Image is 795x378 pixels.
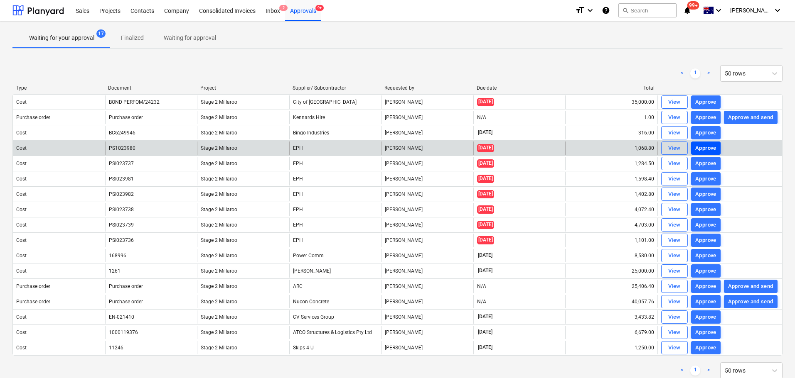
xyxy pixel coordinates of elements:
[477,144,494,152] span: [DATE]
[121,34,144,42] p: Finalized
[668,128,681,138] div: View
[109,314,134,320] div: EN-021410
[695,312,716,322] div: Approve
[661,95,688,109] button: View
[585,5,595,15] i: keyboard_arrow_down
[691,234,721,247] button: Approve
[691,264,721,278] button: Approve
[477,190,494,198] span: [DATE]
[16,161,27,166] div: Cost
[618,3,677,17] button: Search
[691,111,721,124] button: Approve
[668,174,681,184] div: View
[201,253,237,259] span: Stage 2 Millaroo
[668,113,681,122] div: View
[201,145,237,151] span: Stage 2 Millaroo
[695,328,716,337] div: Approve
[661,234,688,247] button: View
[565,280,657,293] div: 25,406.40
[381,126,473,139] div: [PERSON_NAME]
[691,203,721,216] button: Approve
[289,218,382,232] div: EPH
[668,220,681,230] div: View
[565,95,657,109] div: 35,000.00
[724,280,778,293] button: Approve and send
[695,128,716,138] div: Approve
[691,295,721,308] button: Approve
[16,145,27,151] div: Cost
[289,203,382,216] div: EPH
[381,264,473,278] div: [PERSON_NAME]
[575,5,585,15] i: format_size
[691,310,721,324] button: Approve
[695,343,716,353] div: Approve
[477,205,494,213] span: [DATE]
[691,141,721,155] button: Approve
[477,159,494,167] span: [DATE]
[477,267,493,274] span: [DATE]
[477,236,494,244] span: [DATE]
[289,234,382,247] div: EPH
[668,266,681,276] div: View
[728,297,773,307] div: Approve and send
[661,264,688,278] button: View
[109,222,134,228] div: PSI023739
[381,95,473,109] div: [PERSON_NAME]
[690,68,700,78] a: Page 1 is your current page
[201,130,237,136] span: Stage 2 Millaroo
[16,130,27,136] div: Cost
[691,280,721,293] button: Approve
[109,299,143,305] div: Purchase order
[773,5,783,15] i: keyboard_arrow_down
[668,159,681,168] div: View
[381,280,473,293] div: [PERSON_NAME]
[565,157,657,170] div: 1,284.50
[668,312,681,322] div: View
[381,249,473,262] div: [PERSON_NAME]
[201,115,237,120] span: Stage 2 Millaroo
[16,191,27,197] div: Cost
[201,329,237,335] span: Stage 2 Millaroo
[728,282,773,291] div: Approve and send
[730,7,772,14] span: [PERSON_NAME]
[289,141,382,155] div: EPH
[683,5,692,15] i: notifications
[565,203,657,216] div: 4,072.40
[16,345,27,351] div: Cost
[565,172,657,185] div: 1,598.40
[668,98,681,107] div: View
[381,295,473,308] div: [PERSON_NAME]
[108,85,194,91] div: Document
[164,34,216,42] p: Waiting for approval
[289,172,382,185] div: EPH
[109,99,160,105] div: BOND PERFOM/24232
[691,157,721,170] button: Approve
[687,1,699,10] span: 99+
[200,85,286,91] div: Project
[704,366,714,376] a: Next page
[565,234,657,247] div: 1,101.00
[691,172,721,185] button: Approve
[691,249,721,262] button: Approve
[695,159,716,168] div: Approve
[279,5,288,11] span: 2
[29,34,94,42] p: Waiting for your approval
[109,130,135,136] div: BC6249946
[477,115,486,120] div: N/A
[477,98,494,106] span: [DATE]
[695,98,716,107] div: Approve
[16,176,27,182] div: Cost
[753,338,795,378] iframe: Chat Widget
[109,237,134,243] div: PSI023736
[677,68,687,78] a: Previous page
[16,237,27,243] div: Cost
[695,190,716,199] div: Approve
[109,329,138,335] div: 1000119376
[109,191,134,197] div: PSI023982
[289,280,382,293] div: ARC
[695,297,716,307] div: Approve
[691,341,721,354] button: Approve
[477,85,562,91] div: Due date
[289,310,382,324] div: CV Services Group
